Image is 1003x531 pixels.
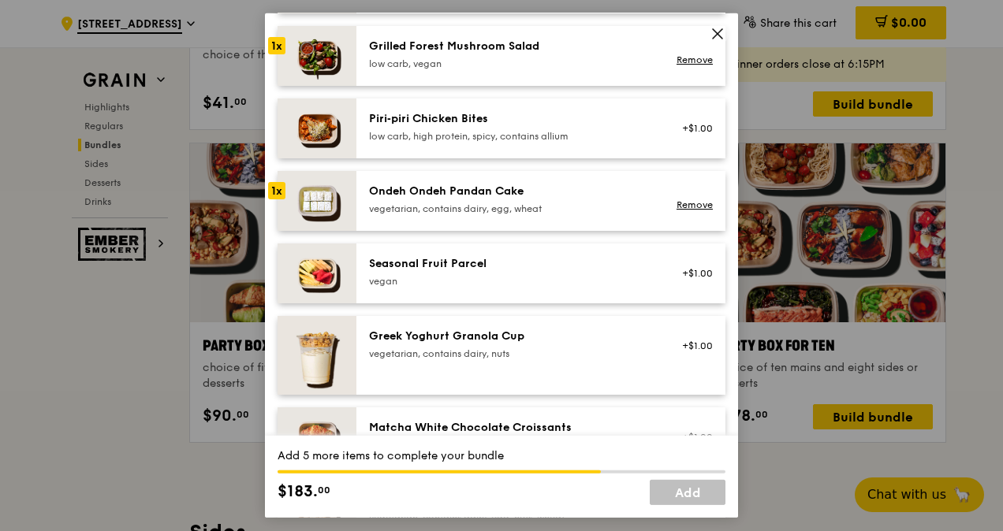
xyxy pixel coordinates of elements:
a: Remove [677,54,713,65]
div: low carb, high protein, spicy, contains allium [369,130,652,143]
a: Add [650,480,725,505]
div: vegetarian, contains dairy, egg, wheat [369,202,652,215]
span: $183. [278,480,318,503]
div: +$1.00 [671,431,713,444]
div: Matcha White Chocolate Croissants [369,420,652,436]
span: 00 [318,484,330,496]
div: Add 5 more items to complete your bundle [278,448,725,464]
div: +$1.00 [671,267,713,280]
div: Greek Yoghurt Granola Cup [369,329,652,344]
img: daily_normal_Piri-Piri-Chicken-Bites-HORZ.jpg [278,98,356,158]
img: daily_normal_Greek_Yoghurt_Granola_Cup.jpeg [278,316,356,395]
img: daily_normal_Grilled-Forest-Mushroom-Salad-HORZ.jpg [278,26,356,86]
div: vegetarian, contains dairy, nuts [369,347,652,360]
div: 1x [268,182,285,199]
img: daily_normal_Ondeh_Ondeh_Pandan_Cake-HORZ.jpg [278,171,356,231]
div: Piri‑piri Chicken Bites [369,111,652,127]
div: low carb, vegan [369,58,652,70]
img: daily_normal_Seasonal_Fruit_Parcel__Horizontal_.jpg [278,243,356,303]
a: Remove [677,199,713,210]
div: vegan [369,275,652,288]
div: Grilled Forest Mushroom Salad [369,39,652,54]
div: Ondeh Ondeh Pandan Cake [369,184,652,199]
div: 1x [268,37,285,54]
div: +$1.00 [671,122,713,135]
div: Seasonal Fruit Parcel [369,256,652,272]
div: +$1.00 [671,340,713,352]
img: daily_normal_Matcha_White_Chocolate_Croissants-HORZ.jpg [278,407,356,467]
